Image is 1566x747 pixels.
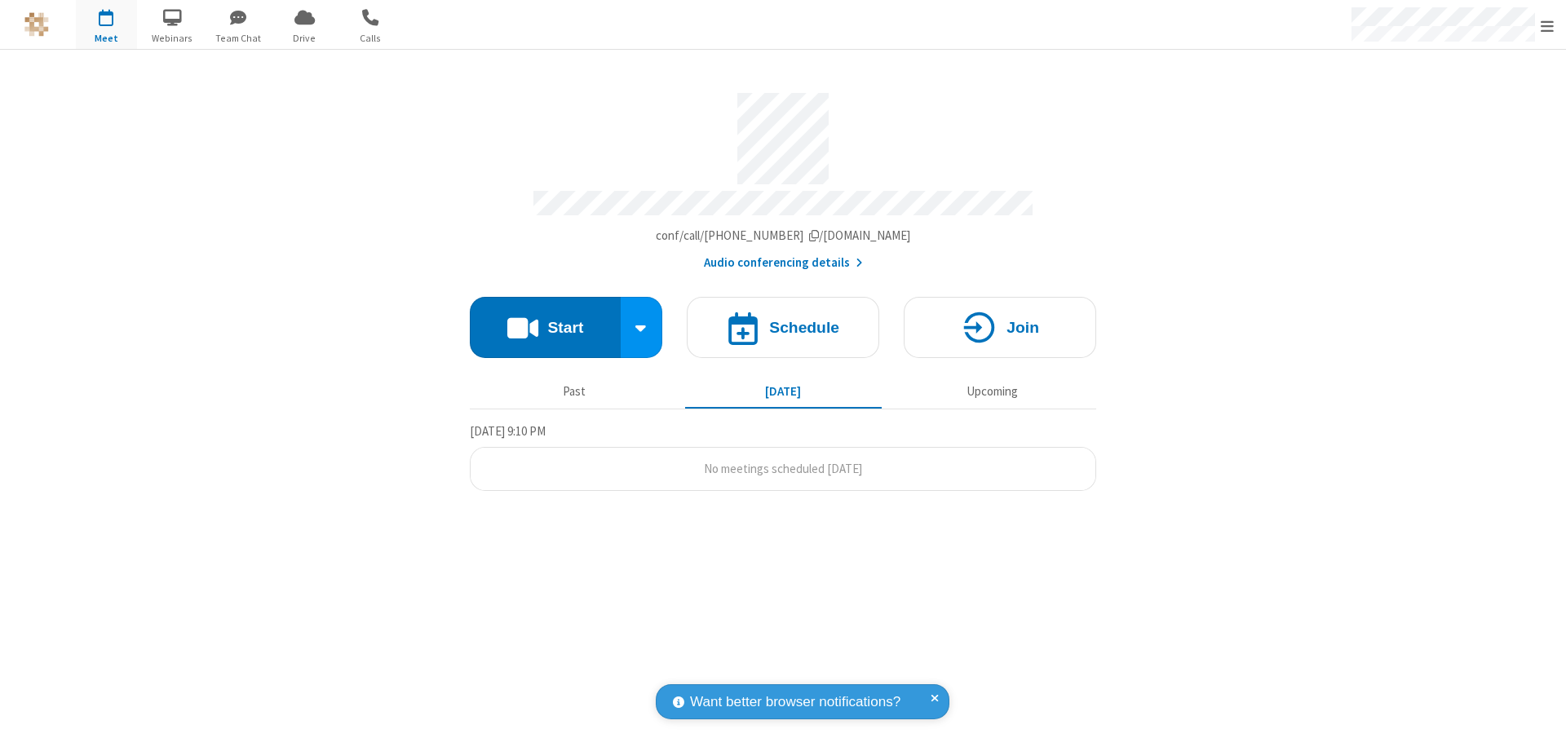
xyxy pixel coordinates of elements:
[894,376,1090,407] button: Upcoming
[470,297,621,358] button: Start
[476,376,673,407] button: Past
[704,461,862,476] span: No meetings scheduled [DATE]
[470,422,1096,492] section: Today's Meetings
[24,12,49,37] img: QA Selenium DO NOT DELETE OR CHANGE
[274,31,335,46] span: Drive
[470,81,1096,272] section: Account details
[76,31,137,46] span: Meet
[904,297,1096,358] button: Join
[208,31,269,46] span: Team Chat
[687,297,879,358] button: Schedule
[656,227,911,245] button: Copy my meeting room linkCopy my meeting room link
[685,376,882,407] button: [DATE]
[1006,320,1039,335] h4: Join
[621,297,663,358] div: Start conference options
[470,423,546,439] span: [DATE] 9:10 PM
[340,31,401,46] span: Calls
[547,320,583,335] h4: Start
[142,31,203,46] span: Webinars
[704,254,863,272] button: Audio conferencing details
[656,228,911,243] span: Copy my meeting room link
[690,692,900,713] span: Want better browser notifications?
[769,320,839,335] h4: Schedule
